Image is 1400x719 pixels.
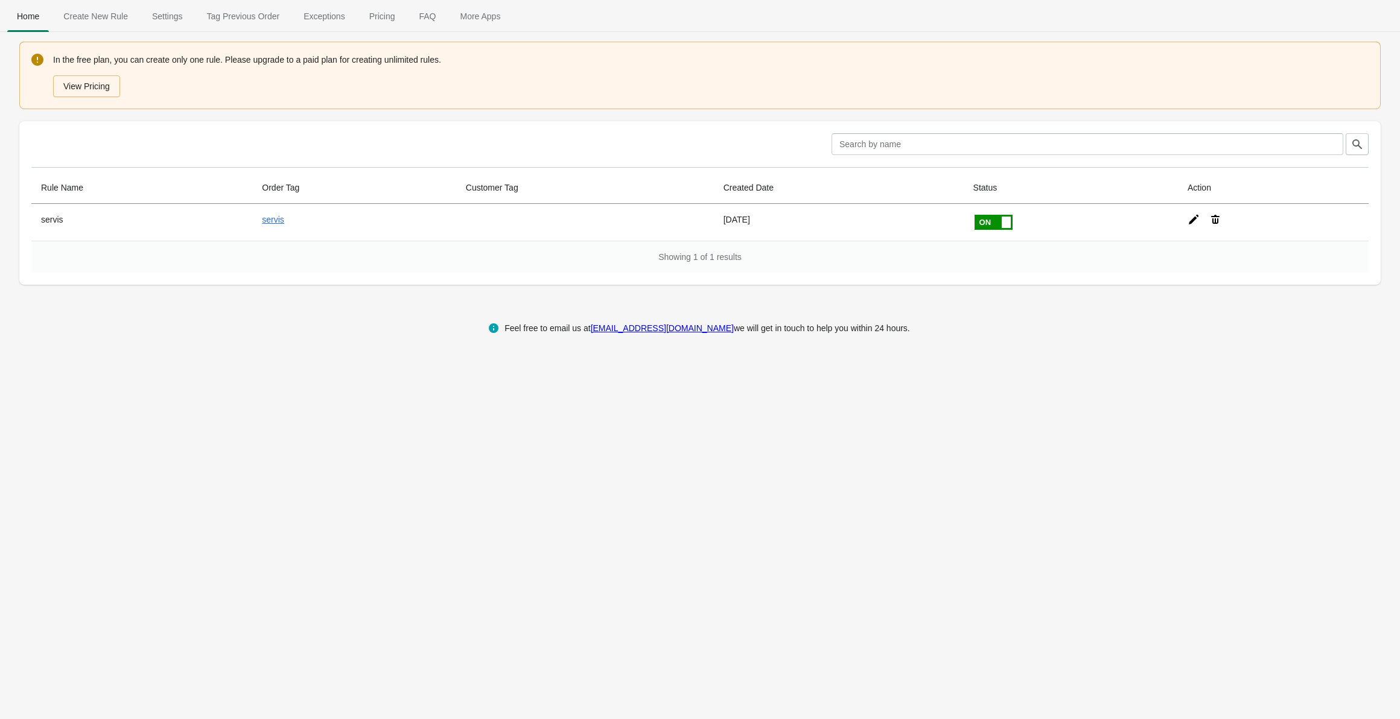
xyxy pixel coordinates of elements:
[31,204,252,241] th: servis
[450,5,510,27] span: More Apps
[456,172,714,204] th: Customer Tag
[142,5,192,27] span: Settings
[53,52,1369,98] div: In the free plan, you can create only one rule. Please upgrade to a paid plan for creating unlimi...
[197,5,290,27] span: Tag Previous Order
[51,1,140,32] button: Create_New_Rule
[964,172,1178,204] th: Status
[504,321,910,335] div: Feel free to email us at we will get in touch to help you within 24 hours.
[714,204,964,241] td: [DATE]
[5,1,51,32] button: Home
[409,5,445,27] span: FAQ
[53,75,120,97] button: View Pricing
[7,5,49,27] span: Home
[140,1,195,32] button: Settings
[54,5,138,27] span: Create New Rule
[714,172,964,204] th: Created Date
[31,172,252,204] th: Rule Name
[294,5,354,27] span: Exceptions
[252,172,456,204] th: Order Tag
[832,133,1343,155] input: Search by name
[360,5,405,27] span: Pricing
[31,241,1369,273] div: Showing 1 of 1 results
[1178,172,1369,204] th: Action
[591,323,734,333] a: [EMAIL_ADDRESS][DOMAIN_NAME]
[262,215,284,224] a: servis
